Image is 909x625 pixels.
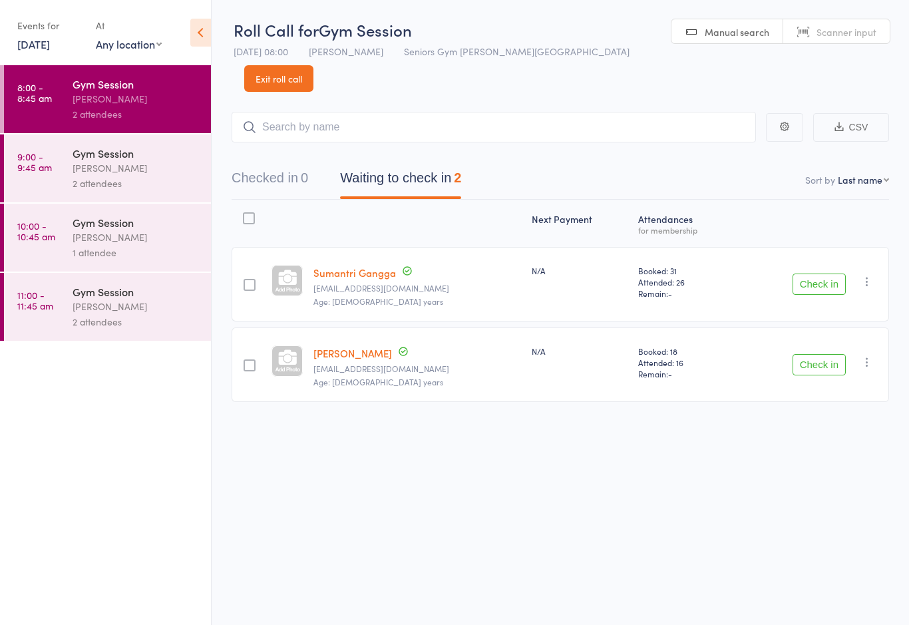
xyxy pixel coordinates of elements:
[73,91,200,106] div: [PERSON_NAME]
[705,25,769,39] span: Manual search
[73,284,200,299] div: Gym Session
[638,276,732,288] span: Attended: 26
[313,266,396,280] a: Sumantri Gangga
[17,151,52,172] time: 9:00 - 9:45 am
[73,160,200,176] div: [PERSON_NAME]
[232,112,756,142] input: Search by name
[638,345,732,357] span: Booked: 18
[17,290,53,311] time: 11:00 - 11:45 am
[234,19,319,41] span: Roll Call for
[17,15,83,37] div: Events for
[4,273,211,341] a: 11:00 -11:45 amGym Session[PERSON_NAME]2 attendees
[404,45,630,58] span: Seniors Gym [PERSON_NAME][GEOGRAPHIC_DATA]
[73,146,200,160] div: Gym Session
[319,19,412,41] span: Gym Session
[234,45,288,58] span: [DATE] 08:00
[668,288,672,299] span: -
[805,173,835,186] label: Sort by
[313,296,443,307] span: Age: [DEMOGRAPHIC_DATA] years
[4,134,211,202] a: 9:00 -9:45 amGym Session[PERSON_NAME]2 attendees
[4,204,211,272] a: 10:00 -10:45 amGym Session[PERSON_NAME]1 attendee
[96,15,162,37] div: At
[313,284,521,293] small: sumantri.gangga@gmail.com
[340,164,461,199] button: Waiting to check in2
[638,226,732,234] div: for membership
[17,37,50,51] a: [DATE]
[638,265,732,276] span: Booked: 31
[793,354,846,375] button: Check in
[793,274,846,295] button: Check in
[17,220,55,242] time: 10:00 - 10:45 am
[817,25,876,39] span: Scanner input
[73,230,200,245] div: [PERSON_NAME]
[73,299,200,314] div: [PERSON_NAME]
[638,357,732,368] span: Attended: 16
[73,245,200,260] div: 1 attendee
[668,368,672,379] span: -
[301,170,308,185] div: 0
[244,65,313,92] a: Exit roll call
[532,265,628,276] div: N/A
[313,364,521,373] small: kerrymay748@gmail.com
[638,368,732,379] span: Remain:
[96,37,162,51] div: Any location
[73,77,200,91] div: Gym Session
[232,164,308,199] button: Checked in0
[813,113,889,142] button: CSV
[532,345,628,357] div: N/A
[638,288,732,299] span: Remain:
[309,45,383,58] span: [PERSON_NAME]
[454,170,461,185] div: 2
[73,106,200,122] div: 2 attendees
[526,206,633,241] div: Next Payment
[4,65,211,133] a: 8:00 -8:45 amGym Session[PERSON_NAME]2 attendees
[633,206,737,241] div: Atten­dances
[313,376,443,387] span: Age: [DEMOGRAPHIC_DATA] years
[73,215,200,230] div: Gym Session
[73,176,200,191] div: 2 attendees
[73,314,200,329] div: 2 attendees
[17,82,52,103] time: 8:00 - 8:45 am
[838,173,882,186] div: Last name
[313,346,392,360] a: [PERSON_NAME]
